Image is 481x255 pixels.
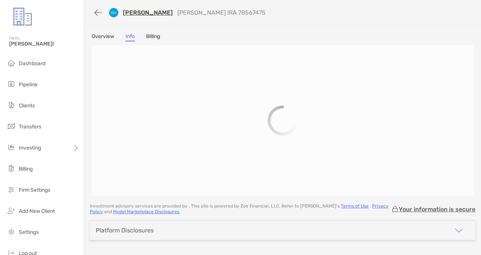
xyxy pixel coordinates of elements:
span: Pipeline [19,81,38,88]
img: firm-settings icon [7,185,16,194]
img: billing icon [7,164,16,173]
img: transfers icon [7,122,16,131]
img: icon arrow [454,226,463,235]
span: Add New Client [19,208,55,214]
span: Transfers [19,124,41,130]
span: Clients [19,102,35,109]
div: Platform Disclosures [96,227,154,234]
span: Dashboard [19,60,45,67]
a: Billing [146,33,160,41]
img: add_new_client icon [7,206,16,215]
img: pipeline icon [7,79,16,89]
span: [PERSON_NAME]! [9,41,79,47]
img: clients icon [7,101,16,110]
span: Settings [19,229,39,235]
span: Firm Settings [19,187,50,193]
p: Your information is secure [399,206,475,213]
a: [PERSON_NAME] [123,9,173,16]
span: Investing [19,145,41,151]
p: Investment advisory services are provided by . This site is powered by Zoe Financial, LLC. Refer ... [90,203,391,215]
a: Info [126,33,135,41]
a: Model Marketplace Disclosures [113,209,179,214]
img: investing icon [7,143,16,152]
img: custodian logo [109,8,118,17]
a: Overview [92,33,114,41]
p: [PERSON_NAME] IRA 78567475 [177,9,266,16]
img: Zoe Logo [9,3,36,30]
a: Privacy Policy [90,203,389,214]
img: settings icon [7,227,16,236]
span: Billing [19,166,33,172]
a: Terms of Use [341,203,369,209]
img: dashboard icon [7,58,16,67]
